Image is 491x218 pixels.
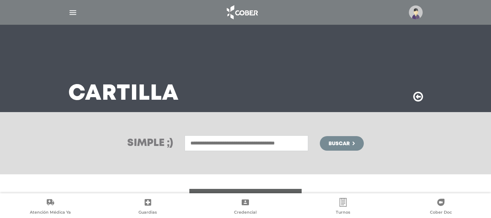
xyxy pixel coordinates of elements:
[127,138,173,148] h3: Simple ;)
[68,8,77,17] img: Cober_menu-lines-white.svg
[320,136,363,151] button: Buscar
[430,210,452,216] span: Cober Doc
[392,198,490,217] a: Cober Doc
[1,198,99,217] a: Atención Médica Ya
[138,210,157,216] span: Guardias
[197,198,294,217] a: Credencial
[329,141,350,146] span: Buscar
[234,210,257,216] span: Credencial
[409,5,423,19] img: profile-placeholder.svg
[68,84,179,103] h3: Cartilla
[336,210,350,216] span: Turnos
[99,198,197,217] a: Guardias
[223,4,261,21] img: logo_cober_home-white.png
[30,210,71,216] span: Atención Médica Ya
[294,198,392,217] a: Turnos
